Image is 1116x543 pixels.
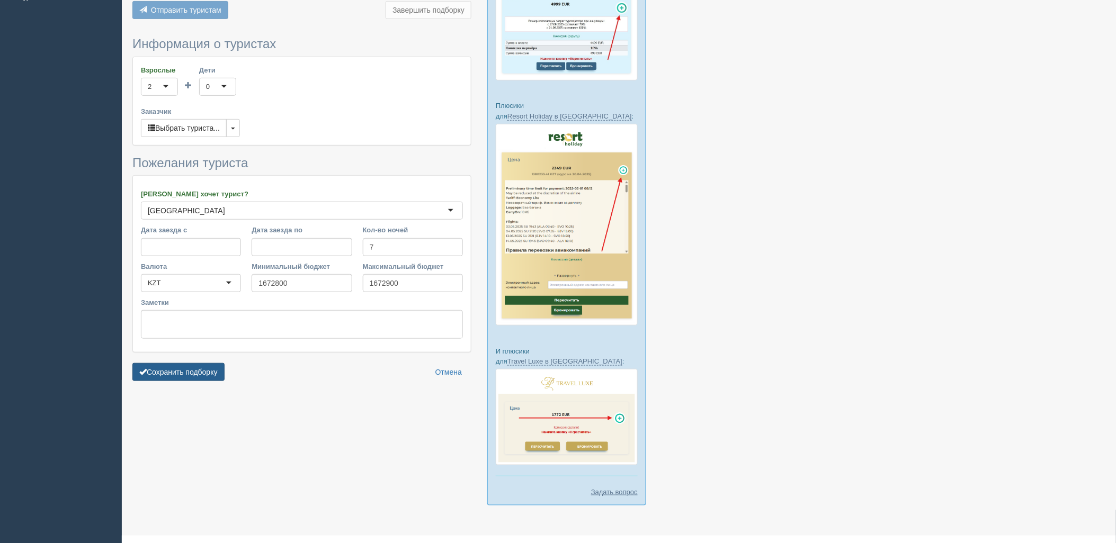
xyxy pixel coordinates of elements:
label: Дети [199,65,236,75]
label: Максимальный бюджет [363,261,463,271]
a: Задать вопрос [591,487,638,497]
div: [GEOGRAPHIC_DATA] [148,205,225,216]
a: Отмена [428,363,469,381]
input: 7-10 или 7,10,14 [363,238,463,256]
label: [PERSON_NAME] хочет турист? [141,189,463,199]
a: Resort Holiday в [GEOGRAPHIC_DATA] [507,112,632,121]
label: Дата заезда с [141,225,241,235]
img: travel-luxe-%D0%BF%D0%BE%D0%B4%D0%B1%D0%BE%D1%80%D0%BA%D0%B0-%D1%81%D1%80%D0%BC-%D0%B4%D0%BB%D1%8... [496,369,638,465]
button: Выбрать туриста... [141,119,227,137]
p: Плюсики для : [496,101,638,121]
div: KZT [148,278,161,288]
label: Минимальный бюджет [252,261,352,271]
a: Travel Luxe в [GEOGRAPHIC_DATA] [507,357,622,366]
p: И плюсики для : [496,346,638,366]
span: Пожелания туриста [132,156,248,170]
label: Дата заезда по [252,225,352,235]
label: Заказчик [141,106,463,116]
label: Взрослые [141,65,178,75]
button: Завершить подборку [386,1,471,19]
h3: Информация о туристах [132,37,471,51]
label: Заметки [141,297,463,307]
label: Кол-во ночей [363,225,463,235]
div: 0 [206,82,210,92]
span: Отправить туристам [151,6,221,14]
img: resort-holiday-%D0%BF%D1%96%D0%B4%D0%B1%D1%96%D1%80%D0%BA%D0%B0-%D1%81%D1%80%D0%BC-%D0%B4%D0%BB%D... [496,124,638,326]
button: Сохранить подборку [132,363,225,381]
label: Валюта [141,261,241,271]
button: Отправить туристам [132,1,228,19]
div: 2 [148,82,151,92]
